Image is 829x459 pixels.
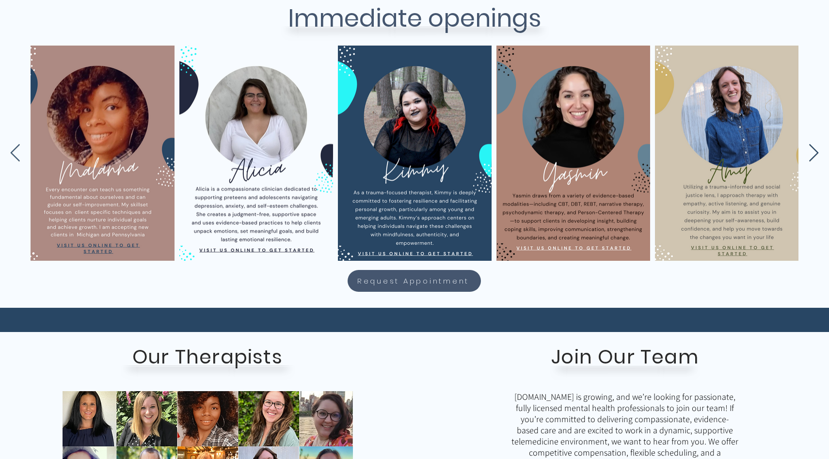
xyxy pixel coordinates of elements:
[496,46,650,261] img: Yasmin
[132,343,283,370] span: Our Therapists
[551,343,699,370] span: Join Our Team
[357,275,469,286] span: Request Appointment
[808,144,819,163] button: Next Item
[348,270,481,292] a: Request Appointment
[10,144,21,163] button: Previous Item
